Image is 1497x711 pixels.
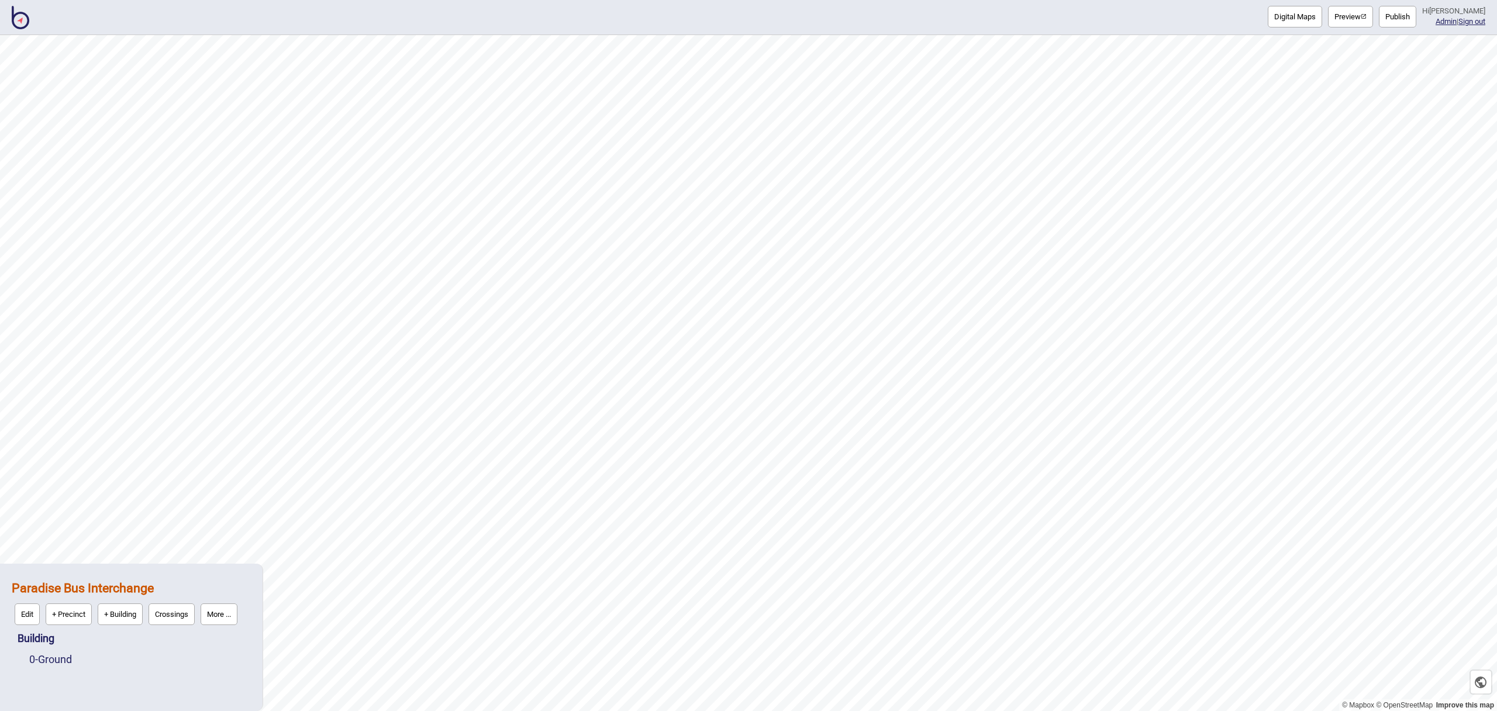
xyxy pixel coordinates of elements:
button: Edit [15,603,40,625]
a: Edit [12,600,43,628]
button: Preview [1328,6,1373,27]
div: Paradise Bus Interchange [12,575,251,628]
a: Admin [1436,17,1457,26]
a: Crossings [146,600,198,628]
button: More ... [201,603,237,625]
a: Map feedback [1436,701,1494,709]
a: Mapbox [1342,701,1374,709]
a: Previewpreview [1328,6,1373,27]
div: Hi [PERSON_NAME] [1422,6,1485,16]
a: 0-Ground [29,653,72,665]
button: + Precinct [46,603,92,625]
button: Digital Maps [1268,6,1322,27]
button: Sign out [1458,17,1485,26]
img: preview [1361,13,1367,19]
button: Crossings [149,603,195,625]
a: More ... [198,600,240,628]
a: OpenStreetMap [1376,701,1433,709]
span: | [1436,17,1458,26]
img: BindiMaps CMS [12,6,29,29]
a: Building [18,632,54,644]
button: + Building [98,603,143,625]
div: Ground [29,649,251,670]
button: Publish [1379,6,1416,27]
a: Paradise Bus Interchange [12,581,154,595]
